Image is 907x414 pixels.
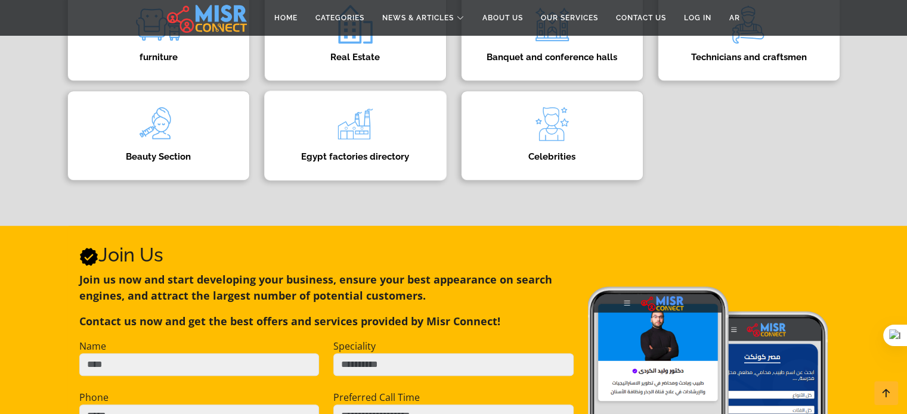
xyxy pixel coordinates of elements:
h4: Real Estate [283,52,428,63]
a: Our Services [532,7,607,29]
svg: Verified account [79,247,98,266]
h4: Egypt factories directory [283,151,428,162]
label: Speciality [333,339,376,353]
p: Contact us now and get the best offers and services provided by Misr Connect! [79,313,574,329]
img: aYciML4udldo98wMMLJW.png [135,100,182,148]
a: AR [720,7,749,29]
img: WWK2UlEeZGouzKExQa9K.png [332,100,379,148]
h4: Banquet and conference halls [479,52,625,63]
a: News & Articles [373,7,473,29]
a: Home [265,7,307,29]
h4: Beauty Section [86,151,231,162]
h4: Celebrities [479,151,625,162]
span: News & Articles [382,13,454,23]
a: Log in [675,7,720,29]
a: About Us [473,7,532,29]
label: Phone [79,390,109,404]
h4: Technicians and craftsmen [676,52,822,63]
a: Contact Us [607,7,675,29]
h4: furniture [86,52,231,63]
a: Celebrities [454,91,651,180]
a: Egypt factories directory [257,91,454,180]
h2: Join Us [79,244,574,266]
a: Beauty Section [60,91,257,180]
a: Categories [307,7,373,29]
label: Name [79,339,106,353]
p: Join us now and start developing your business, ensure your best appearance on search engines, an... [79,272,574,304]
img: main.misr_connect [167,3,247,33]
img: ktAOENKlxEIybM2yR3ok.png [528,100,576,148]
label: Preferred Call Time [333,390,420,404]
